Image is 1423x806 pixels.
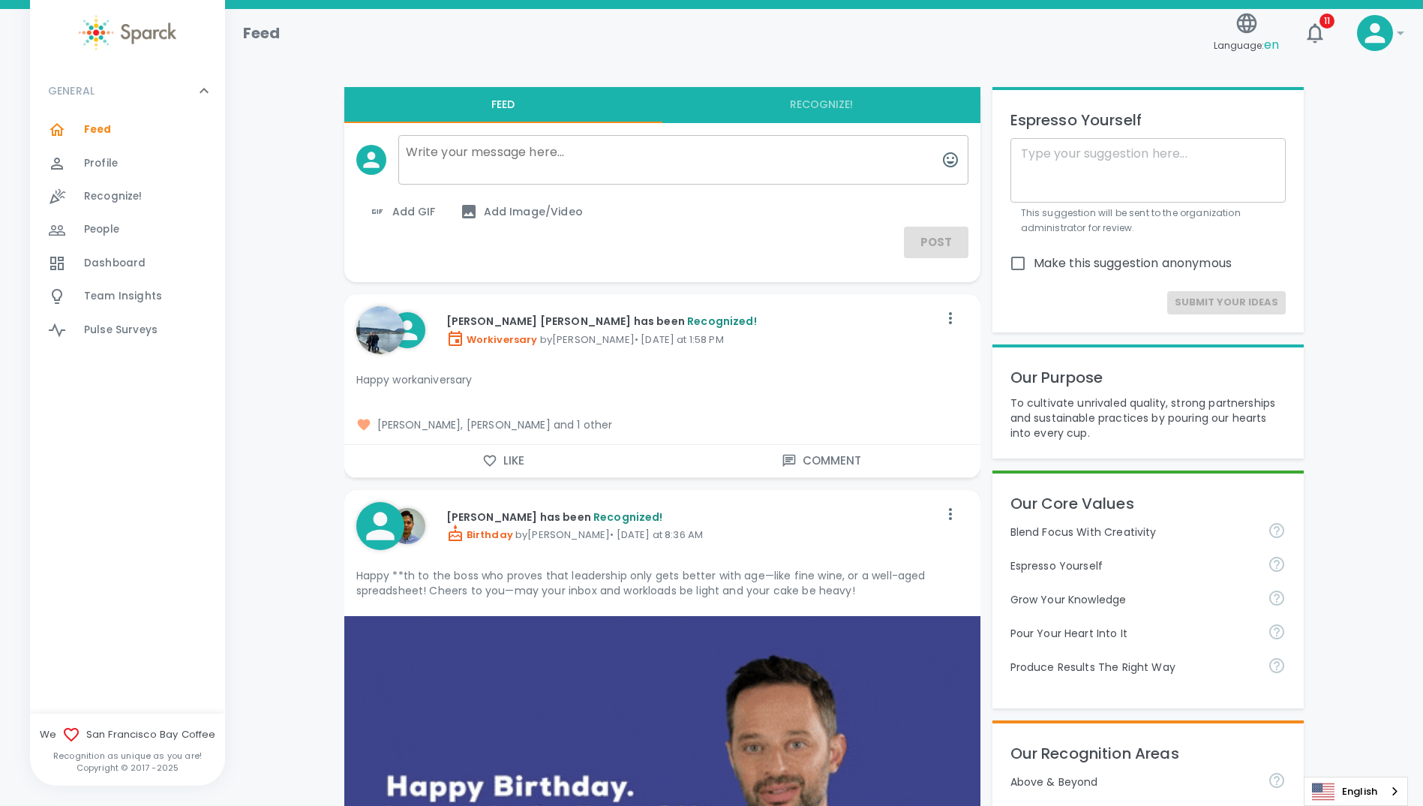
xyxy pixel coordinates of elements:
[30,113,225,146] a: Feed
[84,323,158,338] span: Pulse Surveys
[84,289,162,304] span: Team Insights
[1010,492,1286,516] p: Our Core Values
[1010,108,1286,132] p: Espresso Yourself
[446,332,538,347] span: Workiversary
[446,528,513,542] span: Birthday
[1208,7,1285,60] button: Language:en
[84,122,112,137] span: Feed
[446,525,938,543] p: by [PERSON_NAME] • [DATE] at 8:36 AM
[30,15,225,50] a: Sparck logo
[30,750,225,762] p: Recognition as unique as you are!
[1010,626,1256,641] p: Pour Your Heart Into It
[662,87,980,123] button: Recognize!
[1268,657,1286,675] svg: Find success working together and doing the right thing
[1264,36,1279,53] span: en
[84,156,118,171] span: Profile
[460,203,583,221] span: Add Image/Video
[344,87,662,123] button: Feed
[30,726,225,744] span: We San Francisco Bay Coffee
[30,68,225,113] div: GENERAL
[1021,206,1276,236] p: This suggestion will be sent to the organization administrator for review.
[1010,365,1286,389] p: Our Purpose
[30,762,225,774] p: Copyright © 2017 - 2025
[1268,555,1286,573] svg: Share your voice and your ideas
[1268,522,1286,540] svg: Achieve goals today and innovate for tomorrow
[1304,777,1407,805] a: English
[687,314,757,329] span: Recognized!
[1010,525,1256,540] p: Blend Focus With Creativity
[1268,589,1286,607] svg: Follow your curiosity and learn together
[1304,777,1408,806] aside: Language selected: English
[446,510,938,525] p: [PERSON_NAME] has been
[593,510,663,525] span: Recognized!
[30,180,225,213] a: Recognize!
[30,247,225,280] a: Dashboard
[30,213,225,246] a: People
[1010,660,1256,675] p: Produce Results The Right Way
[243,21,281,45] h1: Feed
[1034,254,1232,272] span: Make this suggestion anonymous
[356,372,968,387] p: Happy workaniversary
[1010,558,1256,573] p: Espresso Yourself
[1297,15,1333,51] button: 11
[662,445,980,477] button: Comment
[446,329,938,347] p: by [PERSON_NAME] • [DATE] at 1:58 PM
[1214,35,1279,56] span: Language:
[1268,771,1286,789] svg: For going above and beyond!
[1268,623,1286,641] svg: Come to work to make a difference in your own way
[79,15,176,50] img: Sparck logo
[30,314,225,347] a: Pulse Surveys
[30,113,225,353] div: GENERAL
[389,508,425,544] img: Picture of Mikhail Coloyan
[84,189,143,204] span: Recognize!
[1010,741,1286,765] p: Our Recognition Areas
[84,256,146,271] span: Dashboard
[446,314,938,329] p: [PERSON_NAME] [PERSON_NAME] has been
[1319,14,1334,29] span: 11
[1010,592,1256,607] p: Grow Your Knowledge
[1010,395,1286,441] p: To cultivate unrivaled quality, strong partnerships and sustainable practices by pouring our hear...
[1010,774,1256,789] p: Above & Beyond
[1304,777,1408,806] div: Language
[30,147,225,180] a: Profile
[356,568,968,598] p: Happy **th to the boss who proves that leadership only gets better with age—like fine wine, or a ...
[344,87,980,123] div: interaction tabs
[30,280,225,313] a: Team Insights
[84,222,119,237] span: People
[344,445,662,477] button: Like
[368,203,436,221] span: Add GIF
[356,417,968,432] span: [PERSON_NAME], [PERSON_NAME] and 1 other
[48,83,95,98] p: GENERAL
[356,306,404,354] img: Picture of Anna Belle Heredia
